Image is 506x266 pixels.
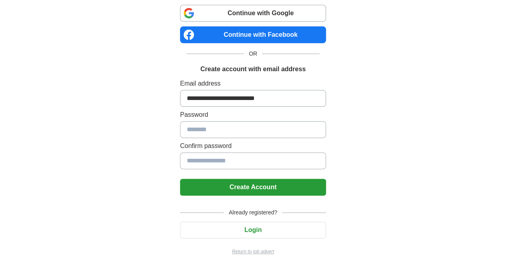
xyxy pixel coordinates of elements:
[180,248,326,255] a: Return to job advert
[180,79,326,88] label: Email address
[180,226,326,233] a: Login
[180,110,326,120] label: Password
[224,208,282,217] span: Already registered?
[180,141,326,151] label: Confirm password
[180,26,326,43] a: Continue with Facebook
[180,5,326,22] a: Continue with Google
[200,64,306,74] h1: Create account with email address
[244,50,262,58] span: OR
[180,222,326,238] button: Login
[180,179,326,196] button: Create Account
